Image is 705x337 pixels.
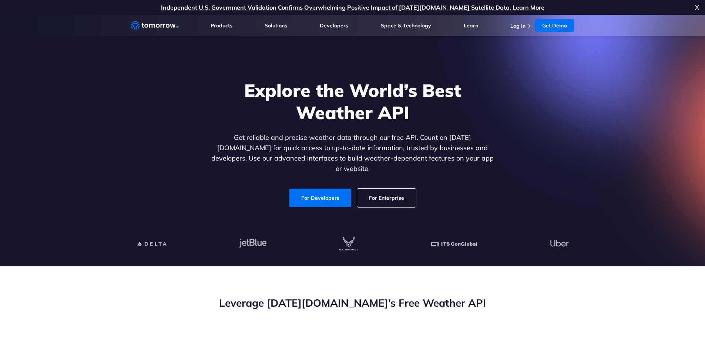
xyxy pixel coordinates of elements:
h2: Leverage [DATE][DOMAIN_NAME]’s Free Weather API [131,296,575,310]
a: Log In [510,23,526,29]
a: For Enterprise [357,189,416,207]
h1: Explore the World’s Best Weather API [210,79,496,124]
a: Independent U.S. Government Validation Confirms Overwhelming Positive Impact of [DATE][DOMAIN_NAM... [161,4,544,11]
a: Learn [464,22,478,29]
a: Get Demo [535,19,574,32]
a: Developers [320,22,348,29]
a: For Developers [289,189,351,207]
a: Space & Technology [381,22,431,29]
a: Products [211,22,232,29]
p: Get reliable and precise weather data through our free API. Count on [DATE][DOMAIN_NAME] for quic... [210,132,496,174]
a: Solutions [265,22,287,29]
a: Home link [131,20,179,31]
